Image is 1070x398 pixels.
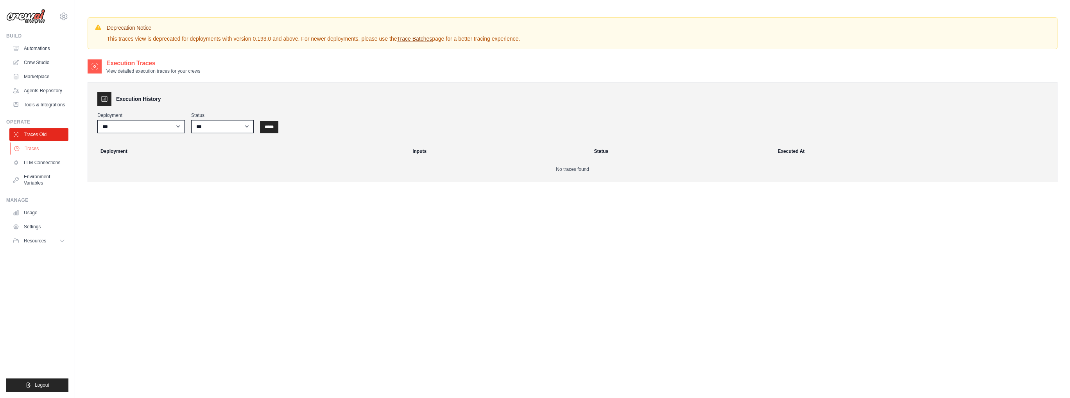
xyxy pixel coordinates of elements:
a: Crew Studio [9,56,68,69]
label: Status [191,112,254,118]
a: Traces Old [9,128,68,141]
span: Logout [35,382,49,388]
img: Logo [6,9,45,24]
th: Inputs [408,143,589,160]
div: Operate [6,119,68,125]
a: Traces [10,142,69,155]
h3: Execution History [116,95,161,103]
p: No traces found [97,166,1048,172]
th: Deployment [91,143,408,160]
div: Manage [6,197,68,203]
a: Agents Repository [9,84,68,97]
h2: Execution Traces [106,59,201,68]
div: Build [6,33,68,39]
a: Settings [9,221,68,233]
a: Environment Variables [9,170,68,189]
a: LLM Connections [9,156,68,169]
span: Resources [24,238,46,244]
a: Automations [9,42,68,55]
label: Deployment [97,112,185,118]
p: View detailed execution traces for your crews [106,68,201,74]
button: Resources [9,235,68,247]
th: Executed At [773,143,1054,160]
button: Logout [6,378,68,392]
a: Marketplace [9,70,68,83]
a: Trace Batches [397,36,432,42]
a: Usage [9,206,68,219]
p: This traces view is deprecated for deployments with version 0.193.0 and above. For newer deployme... [107,35,520,43]
h3: Deprecation Notice [107,24,520,32]
th: Status [589,143,773,160]
a: Tools & Integrations [9,99,68,111]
